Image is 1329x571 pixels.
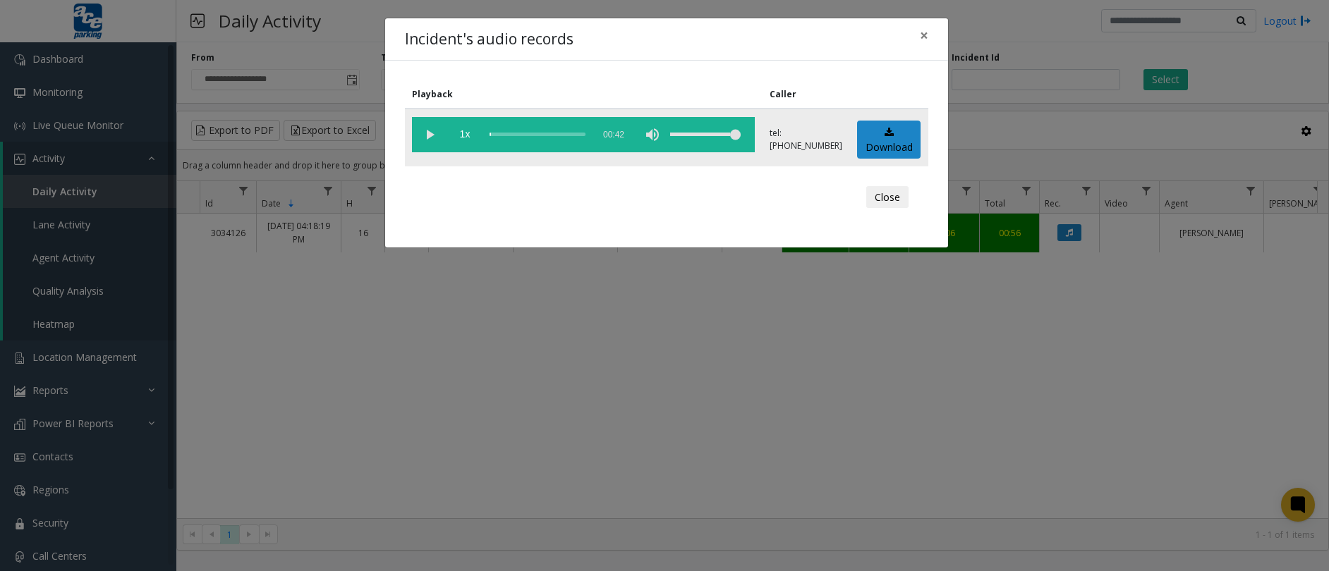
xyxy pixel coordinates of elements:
th: Caller [763,80,850,109]
button: Close [910,18,938,53]
button: Close [866,186,909,209]
div: volume level [670,117,741,152]
span: playback speed button [447,117,483,152]
div: scrub bar [490,117,585,152]
th: Playback [405,80,763,109]
span: × [920,25,928,45]
p: tel:[PHONE_NUMBER] [770,127,842,152]
a: Download [857,121,921,159]
h4: Incident's audio records [405,28,574,51]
